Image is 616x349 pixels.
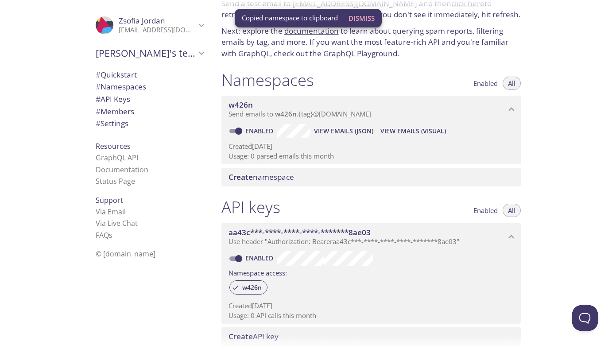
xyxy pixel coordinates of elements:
div: Namespaces [89,81,211,93]
span: © [DOMAIN_NAME] [96,249,155,259]
div: w426n namespace [221,96,521,123]
span: Resources [96,141,131,151]
div: w426n [229,280,267,295]
span: Settings [96,118,128,128]
iframe: Help Scout Beacon - Open [572,305,598,331]
button: View Emails (Visual) [377,124,449,138]
span: Send emails to . {tag} @[DOMAIN_NAME] [229,109,371,118]
label: Namespace access: [229,266,287,279]
div: Create API Key [221,327,521,346]
span: Support [96,195,123,205]
span: View Emails (JSON) [314,126,373,136]
p: Usage: 0 API calls this month [229,311,514,320]
button: View Emails (JSON) [310,124,377,138]
div: Team Settings [89,117,211,130]
button: All [503,77,521,90]
span: # [96,106,101,116]
span: # [96,70,101,80]
span: w426n [275,109,297,118]
a: FAQ [96,230,112,240]
button: Dismiss [345,10,378,27]
span: Quickstart [96,70,137,80]
p: Next: explore the to learn about querying spam reports, filtering emails by tag, and more. If you... [221,25,521,59]
span: Zsofia Jordan [119,16,165,26]
a: documentation [284,26,339,36]
span: w426n [237,283,267,291]
a: Via Email [96,207,126,217]
div: Zsofia Jordan [89,11,211,40]
div: Create namespace [221,168,521,186]
div: API Keys [89,93,211,105]
div: Quickstart [89,69,211,81]
p: Usage: 0 parsed emails this month [229,151,514,161]
a: Enabled [244,254,277,262]
span: Dismiss [349,12,375,24]
span: Copied namespace to clipboard [242,13,338,23]
div: Zsofia's team [89,42,211,65]
span: # [96,118,101,128]
span: # [96,81,101,92]
h1: API keys [221,197,280,217]
a: Via Live Chat [96,218,138,228]
span: Namespaces [96,81,146,92]
a: Enabled [244,127,277,135]
button: All [503,204,521,217]
a: GraphQL Playground [323,48,397,58]
button: Enabled [468,77,503,90]
span: View Emails (Visual) [380,126,446,136]
span: Create [229,172,253,182]
span: # [96,94,101,104]
p: Created [DATE] [229,142,514,151]
span: [PERSON_NAME]'s team [96,47,196,59]
span: namespace [229,172,294,182]
span: API Keys [96,94,130,104]
p: [EMAIL_ADDRESS][DOMAIN_NAME] [119,26,196,35]
p: Created [DATE] [229,301,514,310]
span: s [109,230,112,240]
span: w426n [229,100,253,110]
span: Members [96,106,134,116]
button: Enabled [468,204,503,217]
div: Members [89,105,211,118]
h1: Namespaces [221,70,314,90]
a: Status Page [96,176,135,186]
a: GraphQL API [96,153,138,163]
a: Documentation [96,165,148,174]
